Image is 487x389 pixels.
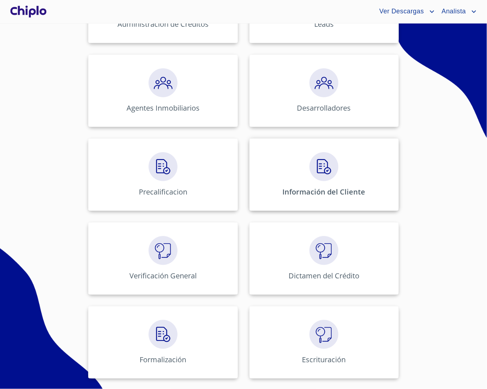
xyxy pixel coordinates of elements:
p: Desarrolladores [297,103,351,113]
p: Escrituración [302,355,346,364]
p: Información del Cliente [283,187,366,197]
img: megaClickCreditos.png [149,320,178,349]
span: Ver Descargas [374,6,427,17]
p: Dictamen del Crédito [289,271,359,281]
span: Analista [436,6,470,17]
p: Administración de Créditos [118,19,209,29]
img: megaClickCreditos.png [309,152,338,181]
p: Leads [314,19,334,29]
img: megaClickPrecalificacion.png [309,68,338,97]
img: megaClickVerifiacion.png [309,320,338,349]
p: Precalificacion [139,187,187,197]
p: Formalización [140,355,186,364]
img: megaClickCreditos.png [149,152,178,181]
button: account of current user [374,6,436,17]
img: megaClickPrecalificacion.png [149,68,178,97]
img: megaClickDictamen.png [309,236,338,265]
p: Agentes Inmobiliarios [127,103,200,113]
button: account of current user [436,6,478,17]
p: Verificación General [129,271,197,281]
img: megaClickVerifiacion.png [149,236,178,265]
